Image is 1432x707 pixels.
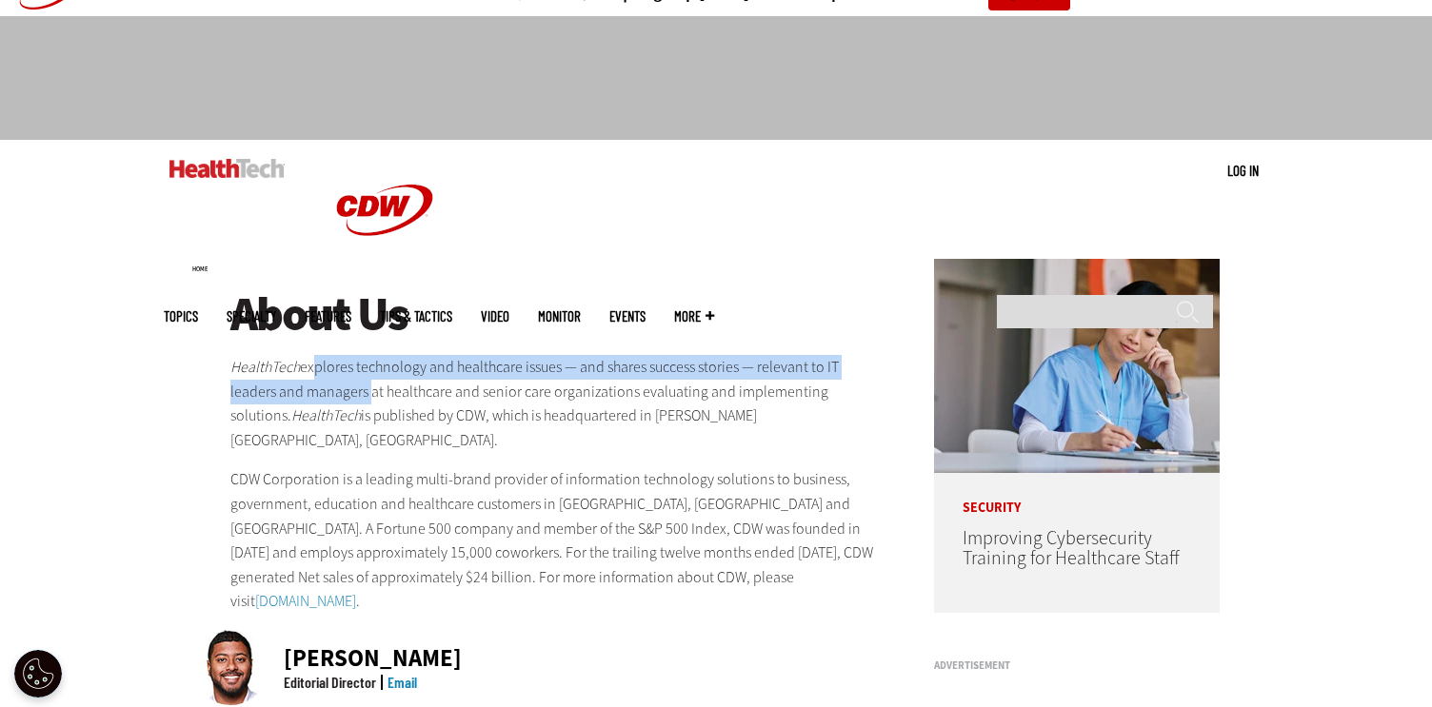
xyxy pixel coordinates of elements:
[255,591,356,611] a: [DOMAIN_NAME]
[934,259,1220,473] img: nurse studying on computer
[380,309,452,324] a: Tips & Tactics
[481,309,509,324] a: Video
[291,405,361,425] em: HealthTech
[284,646,462,670] div: [PERSON_NAME]
[305,309,351,324] a: Features
[230,357,300,377] em: HealthTech
[192,629,268,705] img: Ricky Ribeiro
[164,309,198,324] span: Topics
[284,675,376,690] div: Editorial Director
[934,660,1220,671] h3: Advertisement
[14,650,62,697] button: Open Preferences
[227,309,276,324] span: Specialty
[538,309,581,324] a: MonITor
[313,140,456,281] img: Home
[230,355,884,452] p: explores technology and healthcare issues — and shares success stories — relevant to IT leaders a...
[963,525,1180,571] a: Improving Cybersecurity Training for Healthcare Staff
[674,309,714,324] span: More
[934,473,1220,515] p: Security
[169,159,285,178] img: Home
[1227,161,1259,181] div: User menu
[609,309,646,324] a: Events
[388,673,417,691] a: Email
[14,650,62,697] div: Cookie Settings
[230,467,884,614] p: CDW Corporation is a leading multi-brand provider of information technology solutions to business...
[313,265,456,285] a: CDW
[1227,162,1259,179] a: Log in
